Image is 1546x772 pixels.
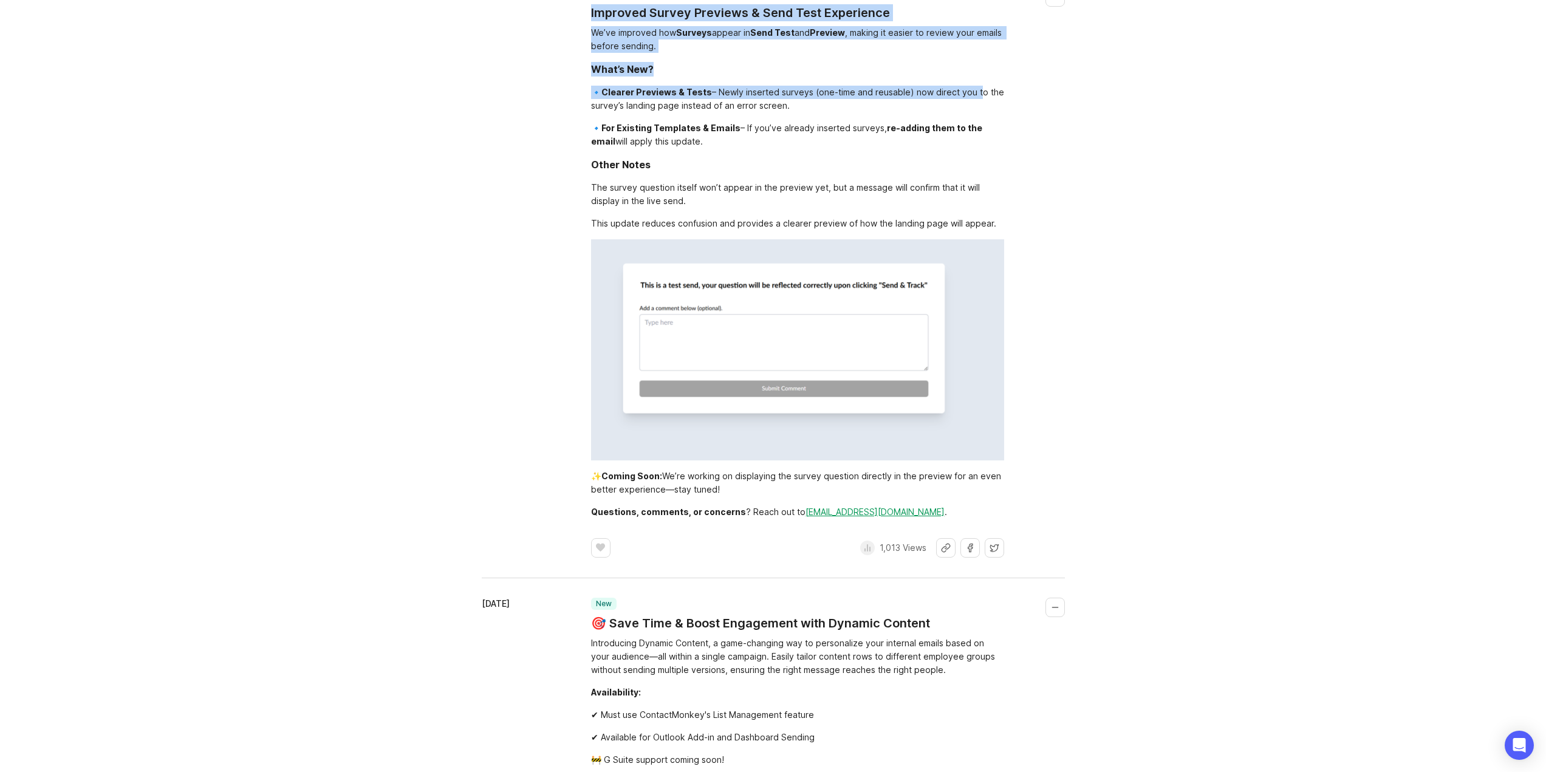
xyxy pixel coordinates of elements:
[482,598,510,609] time: [DATE]
[1505,731,1534,760] div: Open Intercom Messenger
[591,4,890,21] a: Improved Survey Previews & Send Test Experience
[601,123,741,133] div: For Existing Templates & Emails
[591,615,930,632] a: 🎯 Save Time & Boost Engagement with Dynamic Content
[985,538,1004,558] button: Share on X
[591,217,1004,230] div: This update reduces confusion and provides a clearer preview of how the landing page will appear.
[880,542,926,554] p: 1,013 Views
[601,87,712,97] div: Clearer Previews & Tests
[591,637,1004,677] div: Introducing Dynamic Content, a game-changing way to personalize your internal emails based on you...
[591,121,1004,148] div: 🔹 – If you’ve already inserted surveys, will apply this update.
[596,599,612,609] p: new
[676,27,712,38] div: Surveys
[591,86,1004,112] div: 🔹 – Newly inserted surveys (one-time and reusable) now direct you to the survey’s landing page in...
[1045,598,1065,617] button: Collapse changelog entry
[591,62,654,77] div: What’s New?
[591,181,1004,208] div: The survey question itself won’t appear in the preview yet, but a message will confirm that it wi...
[960,538,980,558] button: Share on Facebook
[591,687,641,697] div: Availability:
[591,26,1004,53] div: We’ve improved how appear in and , making it easier to review your emails before sending.
[591,507,746,517] div: Questions, comments, or concerns
[805,507,945,517] a: [EMAIL_ADDRESS][DOMAIN_NAME]
[591,157,651,172] div: Other Notes
[750,27,795,38] div: Send Test
[591,239,1004,460] img: image
[810,27,845,38] div: Preview
[591,753,1004,767] div: 🚧 G Suite support coming soon!
[591,470,1004,496] div: ✨ We’re working on displaying the survey question directly in the preview for an even better expe...
[591,708,1004,722] div: ✔ Must use ContactMonkey's List Management feature
[591,123,984,146] div: re-adding them to the email
[591,505,1004,519] div: ? Reach out to .
[601,471,662,481] div: Coming Soon:
[591,731,1004,744] div: ✔ Available for Outlook Add-in and Dashboard Sending
[936,538,956,558] button: Share link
